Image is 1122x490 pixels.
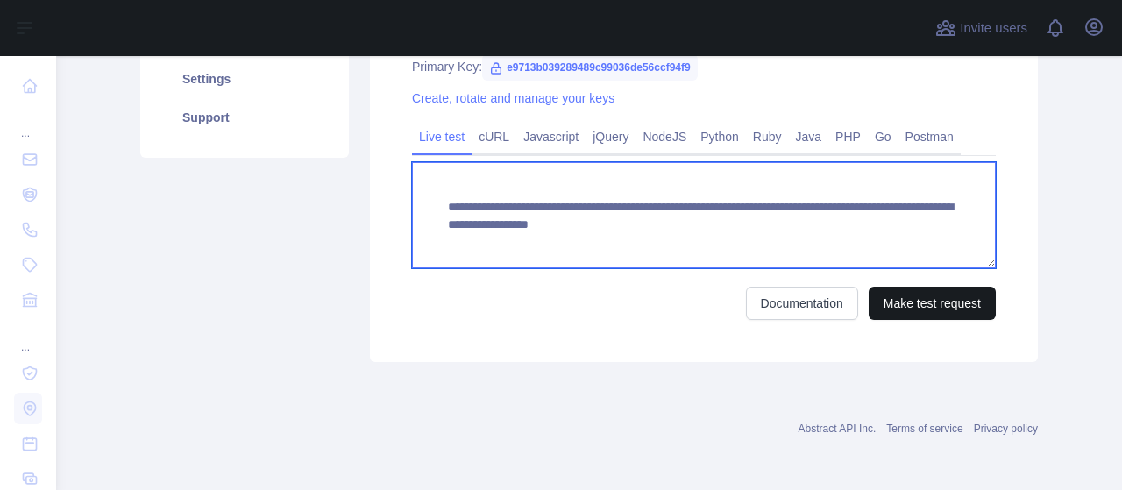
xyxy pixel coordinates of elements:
a: Support [161,98,328,137]
a: jQuery [586,123,636,151]
button: Invite users [932,14,1031,42]
span: Invite users [960,18,1027,39]
a: PHP [828,123,868,151]
a: Java [789,123,829,151]
a: Abstract API Inc. [799,423,877,435]
a: Create, rotate and manage your keys [412,91,614,105]
a: NodeJS [636,123,693,151]
a: Go [868,123,898,151]
a: Privacy policy [974,423,1038,435]
a: Ruby [746,123,789,151]
span: e9713b039289489c99036de56ccf94f9 [482,54,698,81]
a: cURL [472,123,516,151]
div: ... [14,105,42,140]
a: Postman [898,123,961,151]
a: Python [693,123,746,151]
a: Settings [161,60,328,98]
a: Terms of service [886,423,962,435]
div: ... [14,319,42,354]
a: Live test [412,123,472,151]
div: Primary Key: [412,58,996,75]
button: Make test request [869,287,996,320]
a: Documentation [746,287,858,320]
a: Javascript [516,123,586,151]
